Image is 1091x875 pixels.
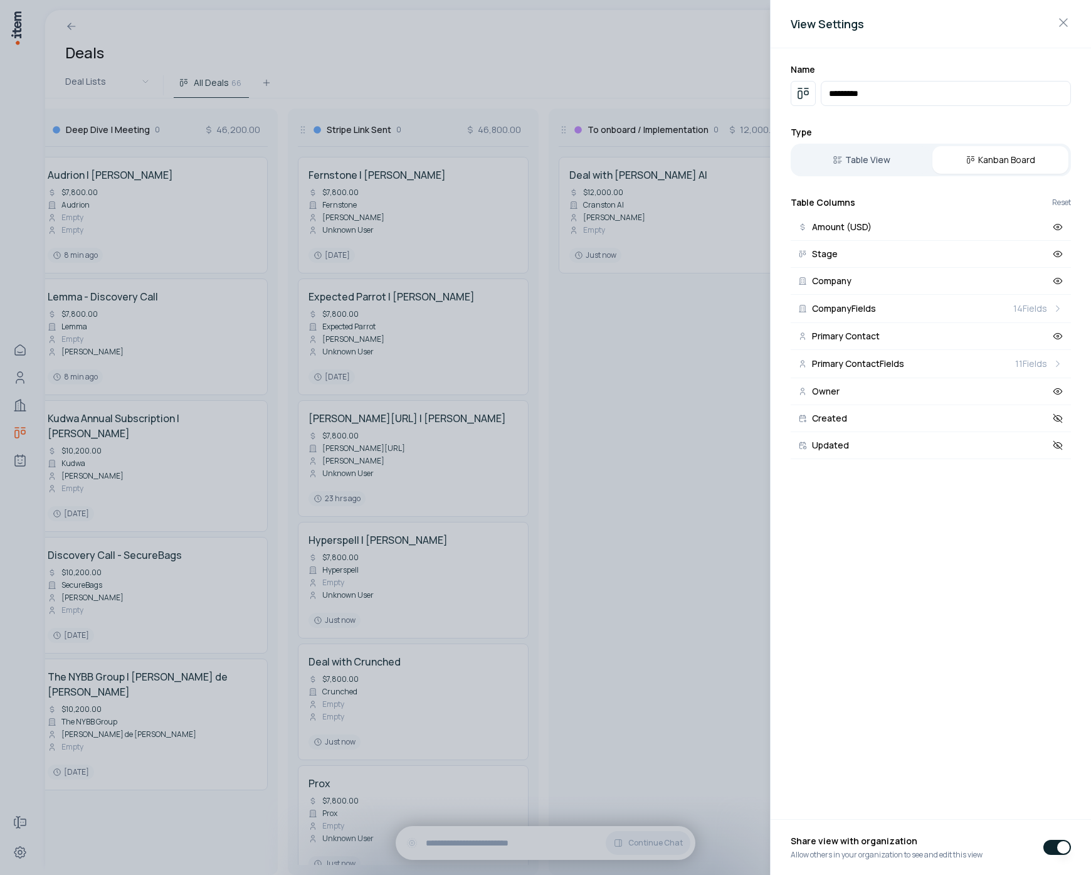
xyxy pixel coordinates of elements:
span: Company Fields [812,304,876,313]
button: Primary ContactFields11Fields [791,350,1071,378]
button: CompanyFields14Fields [791,295,1071,323]
span: Created [812,414,847,423]
button: Stage [791,241,1071,268]
button: Updated [791,432,1071,459]
button: Owner [791,378,1071,405]
button: Amount (USD) [791,214,1071,241]
span: 14 Fields [1013,302,1047,315]
span: Company [812,277,851,285]
span: Updated [812,441,849,450]
span: Allow others in your organization to see and edit this view [791,850,983,860]
span: Primary Contact [812,332,880,341]
span: Stage [812,250,838,258]
button: Company [791,268,1071,295]
h2: Type [791,126,1071,139]
h2: Table Columns [791,196,855,209]
button: Table View [793,146,930,174]
button: Kanban Board [932,146,1069,174]
button: Created [791,405,1071,432]
span: Owner [812,387,840,396]
button: Reset [1052,199,1071,206]
h2: Name [791,63,1071,76]
span: 11 Fields [1015,358,1047,370]
h2: View Settings [791,15,1071,33]
span: Share view with organization [791,835,983,850]
span: Amount (USD) [812,223,872,231]
span: Primary Contact Fields [812,359,904,368]
button: Primary Contact [791,323,1071,350]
